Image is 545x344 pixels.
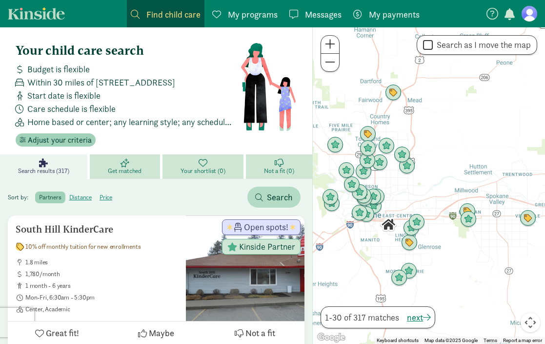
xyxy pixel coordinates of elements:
[503,338,542,343] a: Report a map error
[325,311,399,324] span: 1-30 of 317 matches
[424,338,478,343] span: Map data ©2025 Google
[247,187,301,208] button: Search
[343,176,360,193] div: Click to see details
[25,258,178,266] span: 1.8 miles
[360,126,376,143] div: Click to see details
[355,163,372,180] div: Click to see details
[327,137,343,153] div: Click to see details
[433,39,531,51] label: Search as I move the map
[267,191,293,204] span: Search
[27,102,116,115] span: Care schedule is flexible
[401,263,417,279] div: Click to see details
[46,326,79,340] span: Great fit!
[96,192,116,203] label: price
[28,134,92,146] span: Adjust your criteria
[380,216,397,233] div: Click to see details
[264,167,294,175] span: Not a fit (0)
[520,210,536,227] div: Click to see details
[394,147,410,163] div: Click to see details
[108,167,141,175] span: Get matched
[377,337,419,344] button: Keyboard shortcuts
[16,133,96,147] button: Adjust your criteria
[27,115,232,129] span: Home based or center; any learning style; any schedule type
[315,331,347,344] a: Open this area in Google Maps (opens a new window)
[162,154,246,179] a: Your shortlist (0)
[322,189,339,206] div: Click to see details
[460,211,477,228] div: Click to see details
[239,242,295,251] span: Kinside Partner
[25,305,178,313] span: Center, Academic
[25,294,178,301] span: Mon-Fri, 6:30am - 5:30pm
[25,270,178,278] span: 1,780/month
[27,76,175,89] span: Within 30 miles of [STREET_ADDRESS]
[65,192,96,203] label: distance
[359,152,376,169] div: Click to see details
[459,203,476,220] div: Click to see details
[244,223,288,232] span: Open spots!
[378,138,395,154] div: Click to see details
[401,235,418,251] div: Click to see details
[27,63,90,76] span: Budget is flexible
[149,326,174,340] span: Maybe
[399,158,415,174] div: Click to see details
[146,8,201,21] span: Find child care
[407,311,431,324] button: next
[484,338,497,343] a: Terms (opens in new tab)
[8,193,34,201] span: Sort by:
[16,223,178,235] h5: South Hill KinderCare
[8,7,65,20] a: Kinside
[181,167,225,175] span: Your shortlist (0)
[27,89,101,102] span: Start date is flexible
[391,270,407,286] div: Click to see details
[25,243,141,251] span: 10% off monthly tuition for new enrollments
[521,313,540,332] button: Map camera controls
[371,154,388,171] div: Click to see details
[25,282,178,290] span: 1 month - 6 years
[16,43,241,59] h4: Your child care search
[245,326,275,340] span: Not a fit
[360,140,376,157] div: Click to see details
[228,8,278,21] span: My programs
[403,220,420,236] div: Click to see details
[90,154,162,179] a: Get matched
[35,192,65,203] label: partners
[315,331,347,344] img: Google
[338,162,355,179] div: Click to see details
[385,85,402,101] div: Click to see details
[351,205,368,221] div: Click to see details
[365,189,382,205] div: Click to see details
[246,154,312,179] a: Not a fit (0)
[369,8,420,21] span: My payments
[18,167,69,175] span: Search results (317)
[408,214,425,231] div: Click to see details
[305,8,342,21] span: Messages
